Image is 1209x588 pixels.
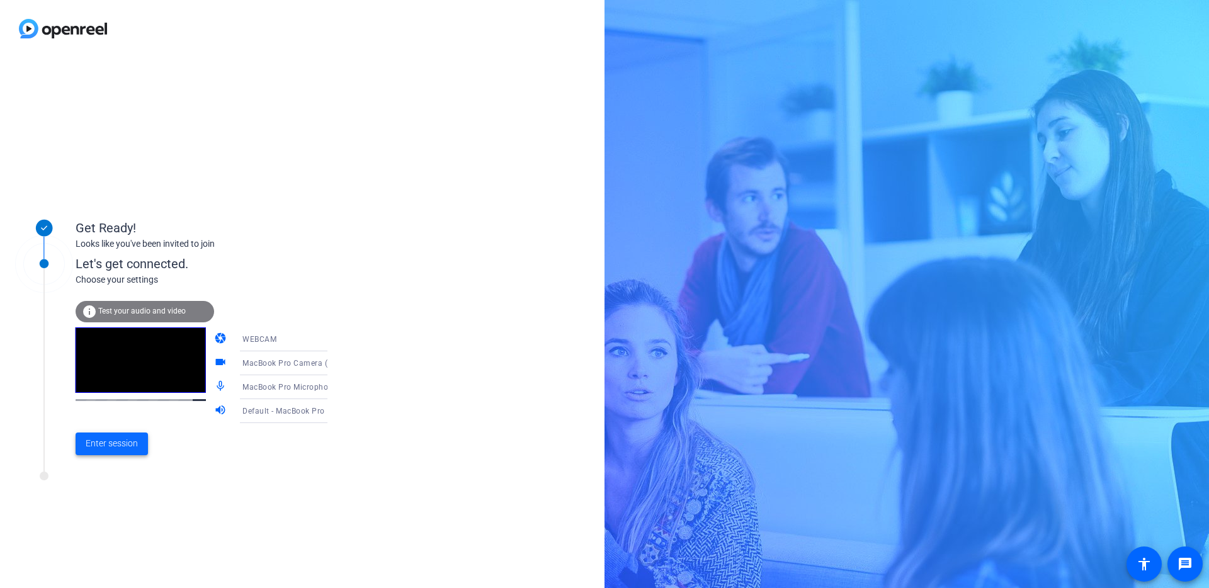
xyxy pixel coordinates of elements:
mat-icon: camera [214,332,229,347]
span: MacBook Pro Camera (0000:0001) [242,358,370,368]
span: Default - MacBook Pro Speakers (Built-in) [242,405,394,416]
span: MacBook Pro Microphone (Built-in) [242,382,371,392]
span: Enter session [86,437,138,450]
div: Looks like you've been invited to join [76,237,327,251]
div: Get Ready! [76,218,327,237]
mat-icon: message [1178,557,1193,572]
mat-icon: mic_none [214,380,229,395]
span: WEBCAM [242,335,276,344]
mat-icon: volume_up [214,404,229,419]
mat-icon: videocam [214,356,229,371]
mat-icon: accessibility [1137,557,1152,572]
mat-icon: info [82,304,97,319]
div: Choose your settings [76,273,353,286]
div: Let's get connected. [76,254,353,273]
button: Enter session [76,433,148,455]
span: Test your audio and video [98,307,186,315]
